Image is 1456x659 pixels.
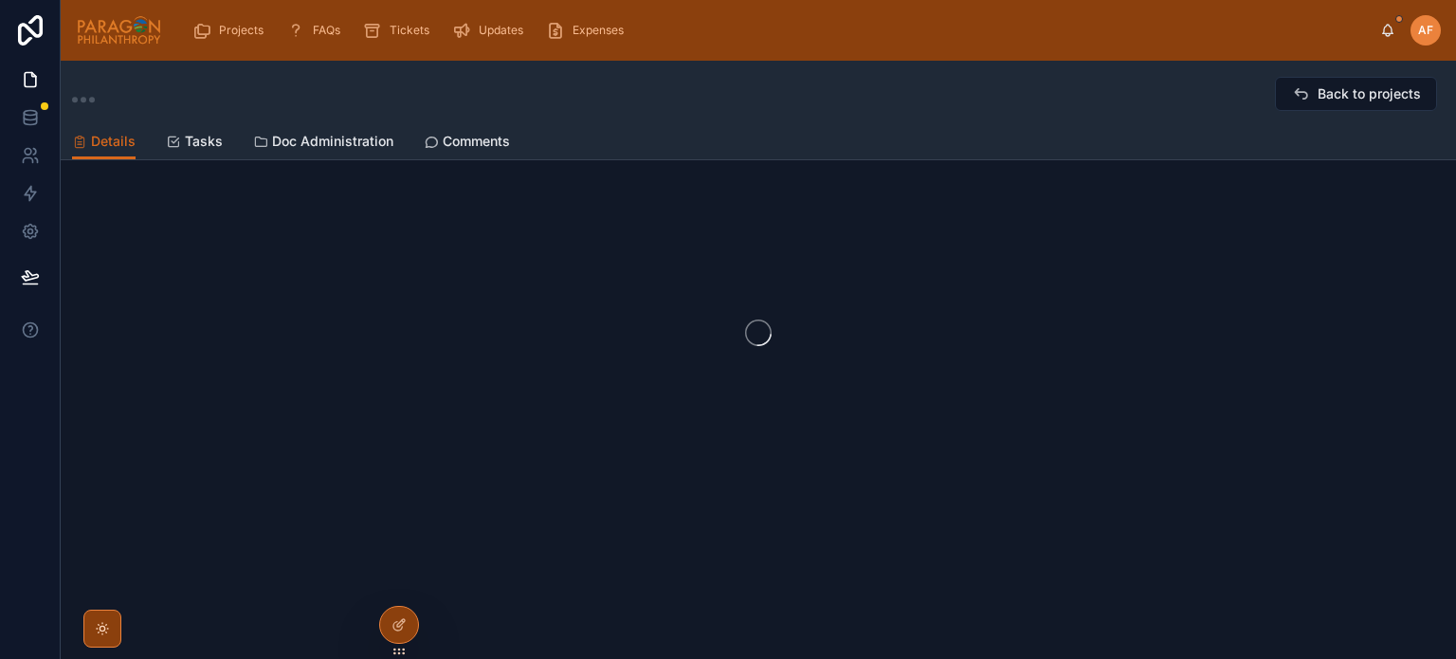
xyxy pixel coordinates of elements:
span: Details [91,132,136,151]
span: Expenses [573,23,624,38]
a: Expenses [540,13,637,47]
a: FAQs [281,13,354,47]
a: Tasks [166,124,223,162]
a: Projects [187,13,277,47]
span: AF [1418,23,1433,38]
span: Doc Administration [272,132,393,151]
span: Tickets [390,23,429,38]
a: Doc Administration [253,124,393,162]
span: Back to projects [1318,84,1421,103]
img: App logo [76,15,162,46]
a: Tickets [357,13,443,47]
a: Updates [446,13,537,47]
span: Updates [479,23,523,38]
a: Details [72,124,136,160]
span: Tasks [185,132,223,151]
span: Projects [219,23,264,38]
a: Comments [424,124,510,162]
div: scrollable content [177,9,1380,51]
button: Back to projects [1275,77,1437,111]
span: FAQs [313,23,340,38]
span: Comments [443,132,510,151]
